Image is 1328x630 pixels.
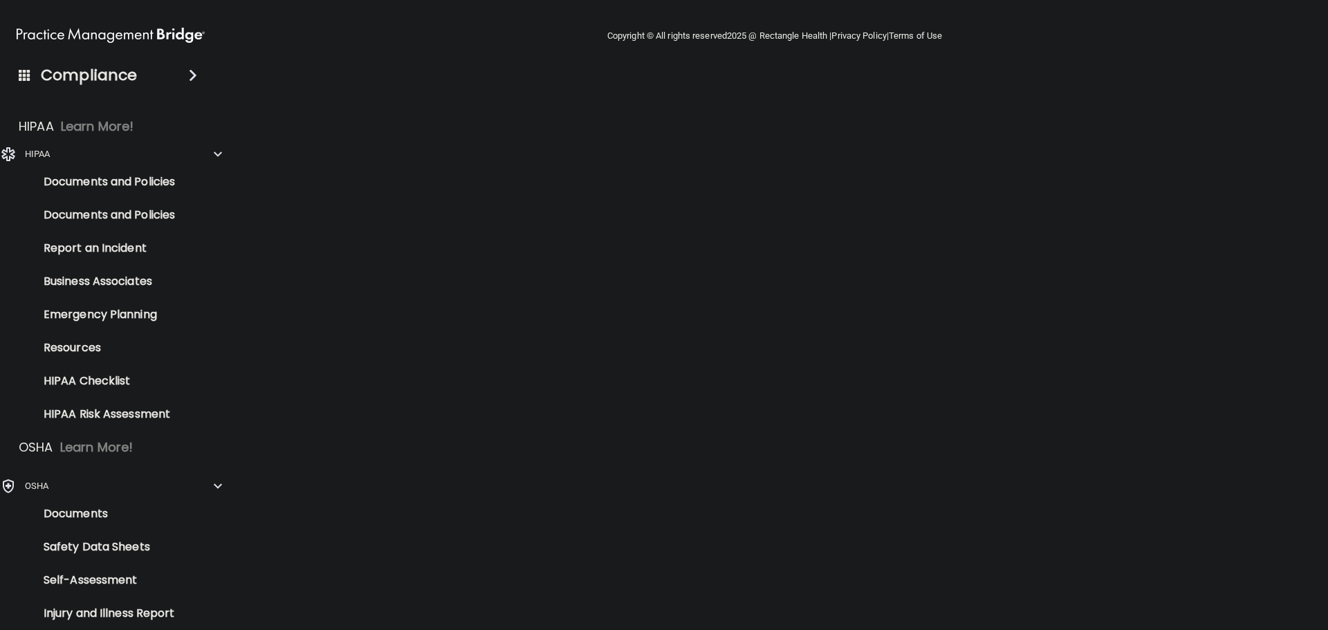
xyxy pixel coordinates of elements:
p: Safety Data Sheets [9,540,198,554]
p: HIPAA Risk Assessment [9,407,198,421]
img: PMB logo [17,21,205,49]
p: HIPAA [25,146,50,163]
p: Self-Assessment [9,573,198,587]
p: Report an Incident [9,241,198,255]
h4: Compliance [41,66,137,85]
p: OSHA [19,439,53,456]
a: Privacy Policy [831,30,886,41]
p: Injury and Illness Report [9,606,198,620]
p: Learn More! [60,439,133,456]
p: HIPAA Checklist [9,374,198,388]
p: Learn More! [61,118,134,135]
div: Copyright © All rights reserved 2025 @ Rectangle Health | | [522,14,1027,58]
a: Terms of Use [889,30,942,41]
p: Business Associates [9,275,198,288]
p: Documents and Policies [9,208,198,222]
p: Emergency Planning [9,308,198,322]
p: HIPAA [19,118,54,135]
p: Resources [9,341,198,355]
p: Documents and Policies [9,175,198,189]
p: Documents [9,507,198,521]
p: OSHA [25,478,48,494]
